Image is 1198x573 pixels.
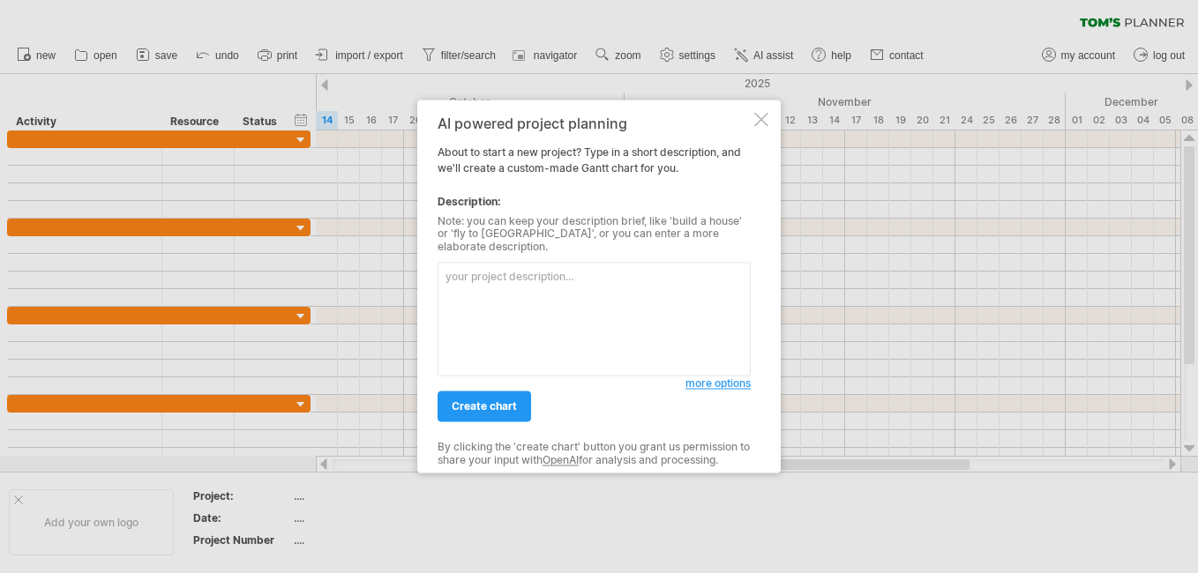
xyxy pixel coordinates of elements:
[438,115,751,457] div: About to start a new project? Type in a short description, and we'll create a custom-made Gantt c...
[543,453,579,466] a: OpenAI
[438,194,751,210] div: Description:
[452,400,517,413] span: create chart
[438,215,751,253] div: Note: you can keep your description brief, like 'build a house' or 'fly to [GEOGRAPHIC_DATA]', or...
[438,115,751,131] div: AI powered project planning
[438,391,531,422] a: create chart
[685,376,751,392] a: more options
[685,377,751,391] span: more options
[438,442,751,467] div: By clicking the 'create chart' button you grant us permission to share your input with for analys...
